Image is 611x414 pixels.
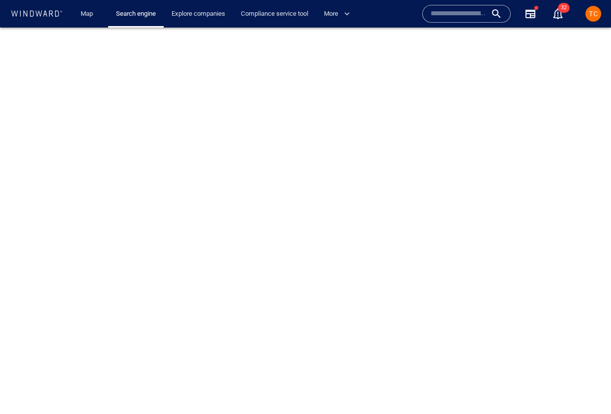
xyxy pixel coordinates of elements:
span: TC [589,10,598,18]
a: Map [77,5,100,23]
span: More [324,8,350,20]
button: TC [583,4,603,24]
div: Notification center [552,8,564,20]
a: Explore companies [168,5,229,23]
span: 32 [558,3,570,13]
a: Compliance service tool [237,5,312,23]
button: More [320,5,358,23]
iframe: Chat [569,370,604,407]
button: Map [73,5,104,23]
a: 32 [550,6,566,22]
button: 32 [552,8,564,20]
a: Search engine [112,5,160,23]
